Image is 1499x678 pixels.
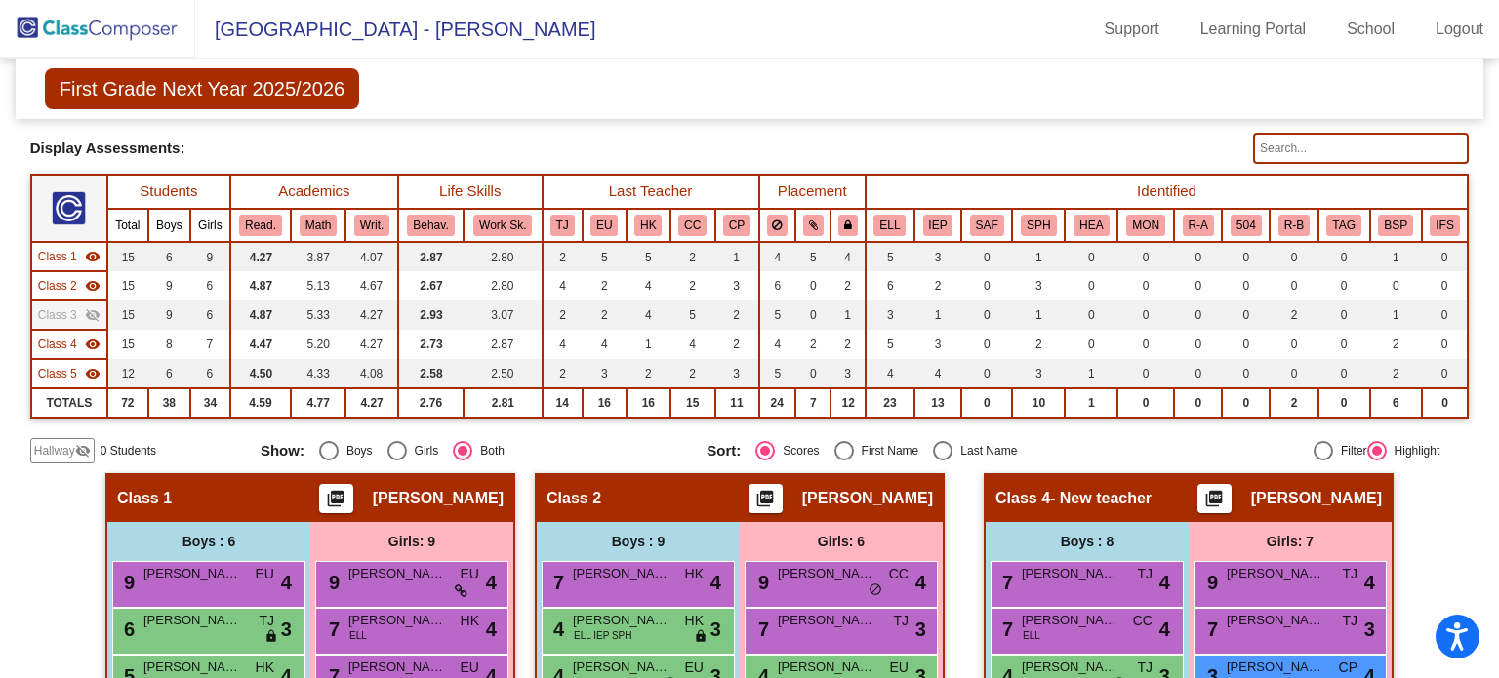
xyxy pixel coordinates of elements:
div: Both [472,442,505,459]
td: 13 [914,388,961,418]
span: Show: [261,442,304,459]
td: 15 [107,330,148,359]
td: 4 [831,242,865,271]
th: Health Plan [1065,209,1117,242]
td: 4 [914,359,961,388]
td: 0 [961,242,1012,271]
td: 15 [670,388,715,418]
button: R-A [1183,215,1214,236]
span: 7 [997,572,1013,593]
td: 2.50 [464,359,543,388]
td: 4 [543,271,583,300]
a: Support [1089,14,1175,45]
td: 1 [1012,242,1065,271]
th: Emma Utti [583,209,627,242]
td: 0 [1422,388,1468,418]
button: Print Students Details [749,484,783,513]
td: 3 [1012,359,1065,388]
td: 0 [961,330,1012,359]
td: 0 [1117,271,1174,300]
td: 2 [670,359,715,388]
span: 9 [119,572,135,593]
button: Math [300,215,337,236]
td: Ashley Beaudoin - No Class Name [31,359,107,388]
td: 2 [831,271,865,300]
td: 2.80 [464,271,543,300]
td: 3 [866,300,914,330]
td: 10 [1012,388,1065,418]
td: 6 [190,300,230,330]
td: 6 [190,359,230,388]
td: 2.80 [464,242,543,271]
td: 0 [795,300,831,330]
span: 4 [915,568,926,597]
th: Safety Plan [961,209,1012,242]
td: 2.67 [398,271,464,300]
td: 0 [1222,388,1270,418]
span: CC [889,564,909,584]
td: 2.93 [398,300,464,330]
td: 15 [107,242,148,271]
button: IEP [923,215,953,236]
span: TJ [1342,564,1357,584]
td: 16 [627,388,670,418]
td: 2.73 [398,330,464,359]
span: 0 Students [101,442,156,459]
div: Boys : 8 [986,522,1189,561]
td: 6 [148,359,190,388]
span: EU [461,564,479,584]
span: 4 [281,568,292,597]
td: 2.76 [398,388,464,418]
td: 4 [627,300,670,330]
td: 23 [866,388,914,418]
td: 1 [1370,300,1422,330]
td: 0 [1174,359,1222,388]
td: Kenzie Skyles - No Class Name [31,300,107,330]
td: 2 [583,300,627,330]
td: 2 [1012,330,1065,359]
td: 2 [1370,359,1422,388]
td: 1 [914,300,961,330]
td: 4.08 [345,359,398,388]
td: 0 [1174,271,1222,300]
th: Academics [230,175,398,209]
span: [PERSON_NAME] [1227,564,1324,583]
div: Last Name [952,442,1017,459]
td: 9 [148,300,190,330]
td: 1 [831,300,865,330]
td: 4.27 [345,388,398,418]
span: 9 [753,572,769,593]
td: Christina Young - No Class Name [31,242,107,271]
button: CC [678,215,707,236]
span: 9 [324,572,340,593]
span: 4 [1364,568,1375,597]
span: [PERSON_NAME] [778,564,875,583]
mat-icon: visibility_off [85,307,101,323]
th: Keep with students [795,209,831,242]
div: Highlight [1387,442,1440,459]
span: 4 [710,568,721,597]
td: 3.07 [464,300,543,330]
button: Work Sk. [473,215,532,236]
button: Behav. [407,215,454,236]
button: BSP [1378,215,1413,236]
td: 0 [1270,271,1317,300]
span: Class 2 [547,489,601,508]
td: 0 [1222,271,1270,300]
td: 4.33 [291,359,345,388]
td: 0 [1422,242,1468,271]
td: 0 [1270,359,1317,388]
td: 4.50 [230,359,291,388]
span: Class 1 [38,248,77,265]
td: 4.07 [345,242,398,271]
mat-icon: visibility [85,278,101,294]
td: 0 [1318,300,1370,330]
mat-icon: picture_as_pdf [324,489,347,516]
div: Girls: 9 [310,522,513,561]
span: Display Assessments: [30,140,185,157]
span: HK [685,564,704,584]
td: 2 [543,359,583,388]
span: Class 4 [995,489,1050,508]
th: English Language Learner Monitor [1117,209,1174,242]
td: 0 [1117,388,1174,418]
